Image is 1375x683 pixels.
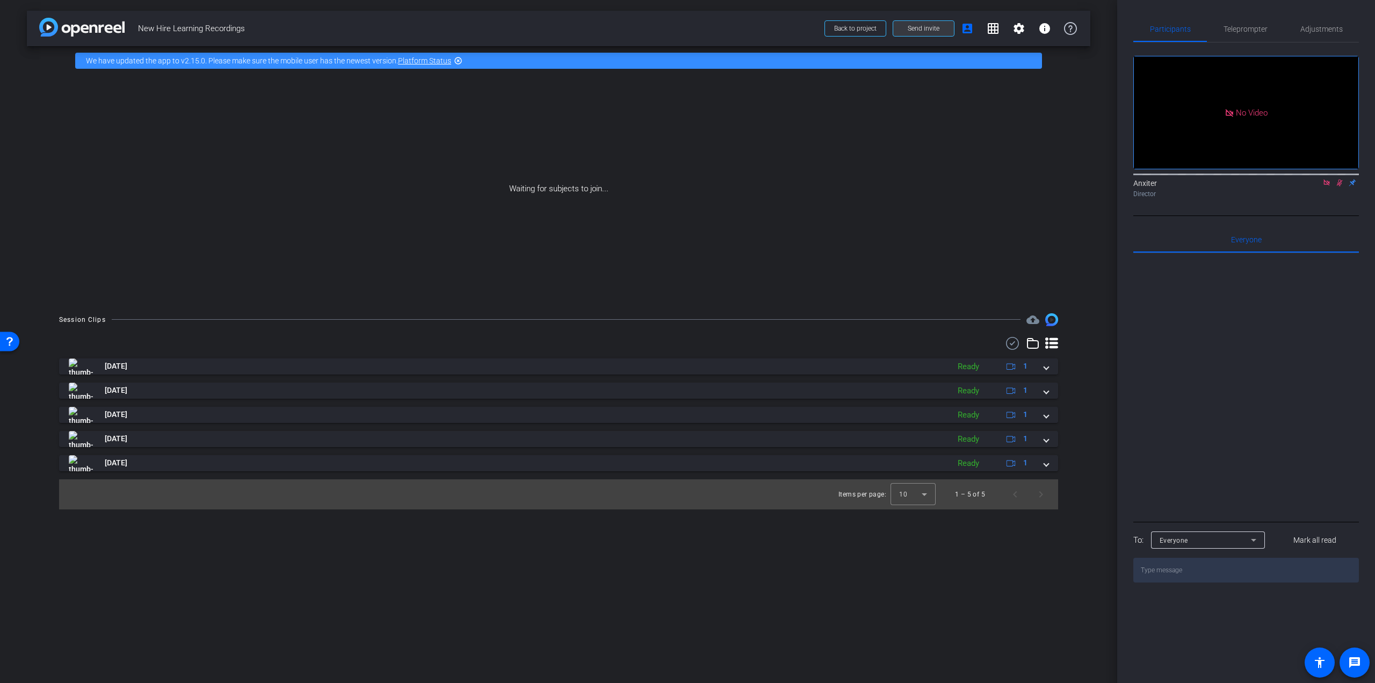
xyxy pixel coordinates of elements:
span: Adjustments [1300,25,1343,33]
div: 1 – 5 of 5 [955,489,985,500]
img: thumb-nail [69,383,93,399]
mat-icon: settings [1012,22,1025,35]
span: Back to project [834,25,877,32]
button: Next page [1028,481,1054,507]
div: Waiting for subjects to join... [27,75,1090,303]
img: thumb-nail [69,431,93,447]
img: thumb-nail [69,455,93,471]
span: [DATE] [105,457,127,469]
mat-expansion-panel-header: thumb-nail[DATE]Ready1 [59,407,1058,423]
a: Platform Status [398,56,451,65]
img: thumb-nail [69,358,93,375]
div: Ready [952,385,985,397]
span: [DATE] [105,433,127,444]
div: To: [1133,534,1144,547]
span: Everyone [1231,236,1262,243]
mat-expansion-panel-header: thumb-nail[DATE]Ready1 [59,358,1058,375]
mat-expansion-panel-header: thumb-nail[DATE]Ready1 [59,383,1058,399]
img: app-logo [39,18,125,37]
div: Ready [952,409,985,421]
img: Session clips [1045,313,1058,326]
div: Session Clips [59,314,106,325]
span: New Hire Learning Recordings [138,18,818,39]
span: Send invite [908,24,939,33]
span: 1 [1023,409,1027,420]
span: No Video [1236,107,1268,117]
span: 1 [1023,385,1027,396]
div: Anxiter [1133,178,1359,199]
span: 1 [1023,457,1027,469]
mat-icon: cloud_upload [1026,313,1039,326]
button: Previous page [1002,481,1028,507]
img: thumb-nail [69,407,93,423]
span: Everyone [1160,537,1188,544]
span: Teleprompter [1224,25,1268,33]
div: We have updated the app to v2.15.0. Please make sure the mobile user has the newest version. [75,53,1042,69]
mat-expansion-panel-header: thumb-nail[DATE]Ready1 [59,455,1058,471]
button: Back to project [824,20,886,37]
span: Participants [1150,25,1191,33]
div: Items per page: [838,489,886,500]
div: Ready [952,457,985,470]
span: 1 [1023,361,1027,372]
div: Ready [952,361,985,373]
span: Mark all read [1293,535,1336,546]
span: 1 [1023,433,1027,444]
span: Destinations for your clips [1026,313,1039,326]
span: [DATE] [105,361,127,372]
button: Mark all read [1271,530,1359,550]
mat-icon: message [1348,656,1361,669]
mat-icon: grid_on [987,22,1000,35]
mat-icon: account_box [961,22,974,35]
mat-icon: accessibility [1313,656,1326,669]
mat-icon: highlight_off [454,56,462,65]
div: Ready [952,433,985,445]
span: [DATE] [105,409,127,420]
mat-expansion-panel-header: thumb-nail[DATE]Ready1 [59,431,1058,447]
mat-icon: info [1038,22,1051,35]
div: Director [1133,189,1359,199]
button: Send invite [893,20,954,37]
span: [DATE] [105,385,127,396]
